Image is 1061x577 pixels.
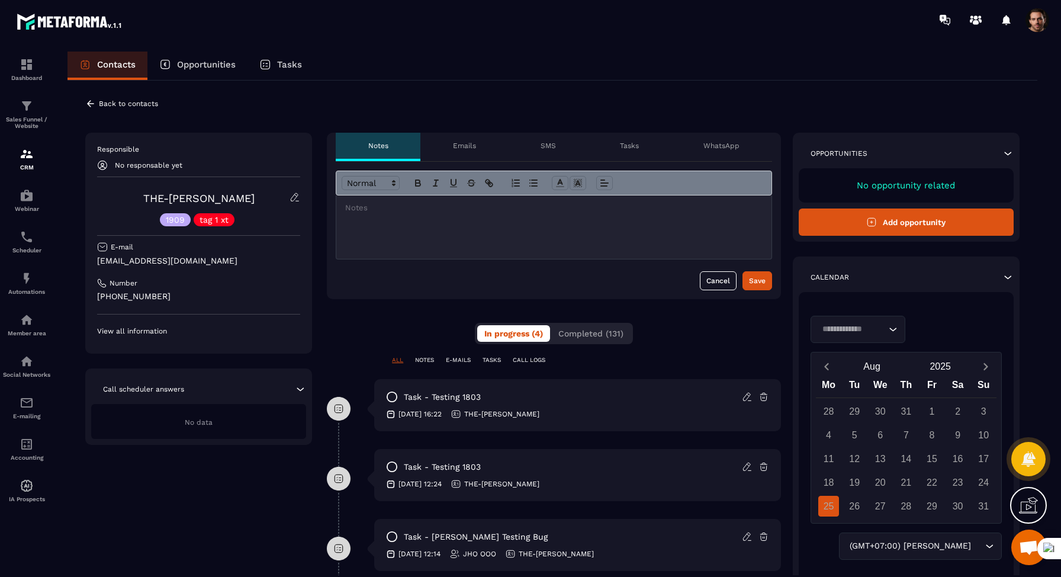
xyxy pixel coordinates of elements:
[97,291,300,302] p: [PHONE_NUMBER]
[277,59,302,70] p: Tasks
[839,533,1002,560] div: Search for option
[742,271,772,290] button: Save
[896,472,917,493] div: 21
[896,425,917,445] div: 7
[464,479,539,489] p: THE-[PERSON_NAME]
[945,377,971,398] div: Sa
[484,329,543,338] span: In progress (4)
[97,255,300,267] p: [EMAIL_ADDRESS][DOMAIN_NAME]
[818,496,839,517] div: 25
[816,401,996,517] div: Calendar days
[483,356,501,364] p: TASKS
[870,472,890,493] div: 20
[97,145,300,154] p: Responsible
[97,59,136,70] p: Contacts
[398,549,441,559] p: [DATE] 12:14
[3,345,50,387] a: social-networksocial-networkSocial Networks
[947,448,968,469] div: 16
[477,325,550,342] button: In progress (4)
[816,358,838,374] button: Previous month
[921,448,942,469] div: 15
[973,496,994,517] div: 31
[392,356,403,364] p: ALL
[3,90,50,138] a: formationformationSales Funnel / Website
[551,325,631,342] button: Completed (131)
[103,384,184,394] p: Call scheduler answers
[415,356,434,364] p: NOTES
[844,448,865,469] div: 12
[947,401,968,422] div: 2
[166,216,185,224] p: 1909
[818,323,886,336] input: Search for option
[896,448,917,469] div: 14
[404,392,481,403] p: task - Testing 1803
[811,149,867,158] p: Opportunities
[17,11,123,32] img: logo
[703,141,740,150] p: WhatsApp
[3,49,50,90] a: formationformationDashboard
[143,192,255,204] a: THE-[PERSON_NAME]
[398,409,442,419] p: [DATE] 16:22
[3,371,50,378] p: Social Networks
[3,413,50,419] p: E-mailing
[97,326,300,336] p: View all information
[20,230,34,244] img: scheduler
[921,496,942,517] div: 29
[20,188,34,203] img: automations
[893,377,919,398] div: Th
[799,209,1014,236] button: Add opportunity
[3,116,50,129] p: Sales Funnel / Website
[20,396,34,410] img: email
[398,479,442,489] p: [DATE] 12:24
[463,549,496,559] p: JHO OOO
[896,496,917,517] div: 28
[111,242,133,252] p: E-mail
[870,425,890,445] div: 6
[841,377,867,398] div: Tu
[844,496,865,517] div: 26
[921,472,942,493] div: 22
[818,401,839,422] div: 28
[973,425,994,445] div: 10
[404,531,548,543] p: task - [PERSON_NAME] testing bug
[513,356,545,364] p: CALL LOGS
[816,377,996,517] div: Calendar wrapper
[20,354,34,368] img: social-network
[921,401,942,422] div: 1
[453,141,476,150] p: Emails
[464,409,539,419] p: THE-[PERSON_NAME]
[870,448,890,469] div: 13
[947,496,968,517] div: 30
[973,472,994,493] div: 24
[3,179,50,221] a: automationsautomationsWebinar
[99,100,158,108] p: Back to contacts
[620,141,639,150] p: Tasks
[247,52,314,80] a: Tasks
[3,454,50,461] p: Accounting
[811,273,849,282] p: Calendar
[20,313,34,327] img: automations
[3,387,50,428] a: emailemailE-mailing
[3,262,50,304] a: automationsautomationsAutomations
[3,221,50,262] a: schedulerschedulerScheduler
[867,377,893,398] div: We
[446,356,471,364] p: E-MAILS
[970,377,996,398] div: Su
[818,448,839,469] div: 11
[818,472,839,493] div: 18
[3,304,50,345] a: automationsautomationsMember area
[838,356,906,377] button: Open months overlay
[921,425,942,445] div: 8
[3,330,50,336] p: Member area
[870,496,890,517] div: 27
[847,540,973,553] span: (GMT+07:00) [PERSON_NAME]
[3,75,50,81] p: Dashboard
[975,358,996,374] button: Next month
[20,147,34,161] img: formation
[947,425,968,445] div: 9
[3,138,50,179] a: formationformationCRM
[870,401,890,422] div: 30
[200,216,229,224] p: tag 1 xt
[919,377,945,398] div: Fr
[67,52,147,80] a: Contacts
